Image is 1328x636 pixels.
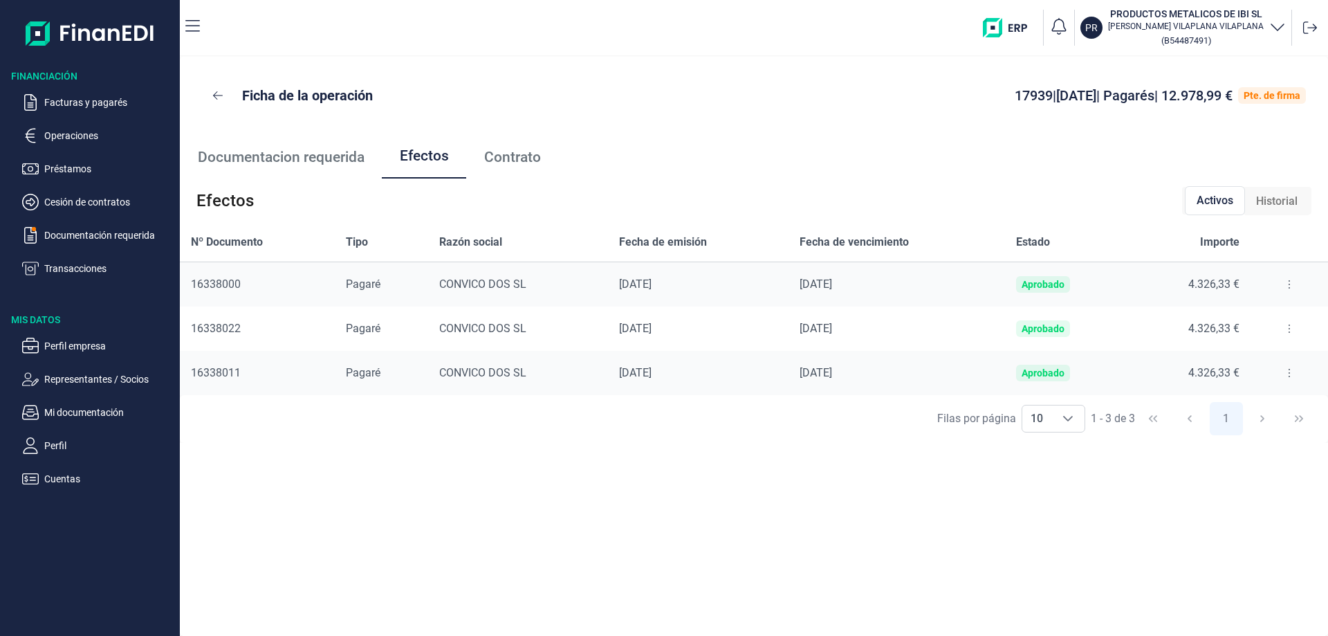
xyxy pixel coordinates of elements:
[619,278,778,291] div: [DATE]
[800,278,994,291] div: [DATE]
[439,366,597,380] div: CONVICO DOS SL
[44,404,174,421] p: Mi documentación
[1244,90,1300,101] div: Pte. de firma
[1210,402,1243,435] button: Page 1
[1108,7,1264,21] h3: PRODUCTOS METALICOS DE IBI SL
[44,227,174,244] p: Documentación requerida
[484,150,541,165] span: Contrato
[26,11,155,55] img: Logo de aplicación
[22,471,174,487] button: Cuentas
[22,127,174,144] button: Operaciones
[1051,406,1085,432] div: Choose
[22,338,174,354] button: Perfil empresa
[1136,402,1170,435] button: First Page
[400,149,449,163] span: Efectos
[439,278,597,291] div: CONVICO DOS SL
[346,366,380,379] span: Pagaré
[1141,322,1239,336] div: 4.326,33 €
[44,94,174,111] p: Facturas y pagarés
[44,471,174,487] p: Cuentas
[1173,402,1206,435] button: Previous Page
[1200,234,1239,251] span: Importe
[937,410,1016,427] div: Filas por página
[1282,402,1316,435] button: Last Page
[1080,7,1286,48] button: PRPRODUCTOS METALICOS DE IBI SL[PERSON_NAME] VILAPLANA VILAPLANA(B54487491)
[1016,234,1050,251] span: Estado
[44,161,174,177] p: Préstamos
[22,404,174,421] button: Mi documentación
[619,234,707,251] span: Fecha de emisión
[242,86,373,105] p: Ficha de la operación
[1141,366,1239,380] div: 4.326,33 €
[44,371,174,388] p: Representantes / Socios
[983,18,1037,37] img: erp
[191,366,241,379] span: 16338011
[619,322,778,336] div: [DATE]
[196,190,254,212] span: Efectos
[346,278,380,291] span: Pagaré
[800,234,909,251] span: Fecha de vencimiento
[1022,367,1064,379] div: Aprobado
[44,338,174,354] p: Perfil empresa
[198,150,365,165] span: Documentacion requerida
[1185,186,1245,215] div: Activos
[1022,279,1064,290] div: Aprobado
[191,278,241,291] span: 16338000
[800,366,994,380] div: [DATE]
[191,322,241,335] span: 16338022
[1197,192,1233,209] span: Activos
[382,134,466,180] a: Efectos
[44,194,174,210] p: Cesión de contratos
[1022,406,1051,432] span: 10
[439,234,502,251] span: Razón social
[439,322,597,336] div: CONVICO DOS SL
[346,322,380,335] span: Pagaré
[1108,21,1264,32] p: [PERSON_NAME] VILAPLANA VILAPLANA
[22,260,174,277] button: Transacciones
[44,260,174,277] p: Transacciones
[44,127,174,144] p: Operaciones
[22,94,174,111] button: Facturas y pagarés
[180,134,382,180] a: Documentacion requerida
[1091,413,1135,424] span: 1 - 3 de 3
[466,134,558,180] a: Contrato
[22,437,174,454] button: Perfil
[1015,87,1233,104] span: 17939 | [DATE] | Pagarés | 12.978,99 €
[1141,278,1239,291] div: 4.326,33 €
[22,227,174,244] button: Documentación requerida
[346,234,368,251] span: Tipo
[44,437,174,454] p: Perfil
[1245,188,1309,215] div: Historial
[22,371,174,388] button: Representantes / Socios
[1022,323,1064,334] div: Aprobado
[1246,402,1279,435] button: Next Page
[619,366,778,380] div: [DATE]
[191,234,263,251] span: Nº Documento
[22,194,174,210] button: Cesión de contratos
[1256,193,1298,210] span: Historial
[1161,35,1211,46] small: Copiar cif
[22,161,174,177] button: Préstamos
[800,322,994,336] div: [DATE]
[1085,21,1098,35] p: PR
